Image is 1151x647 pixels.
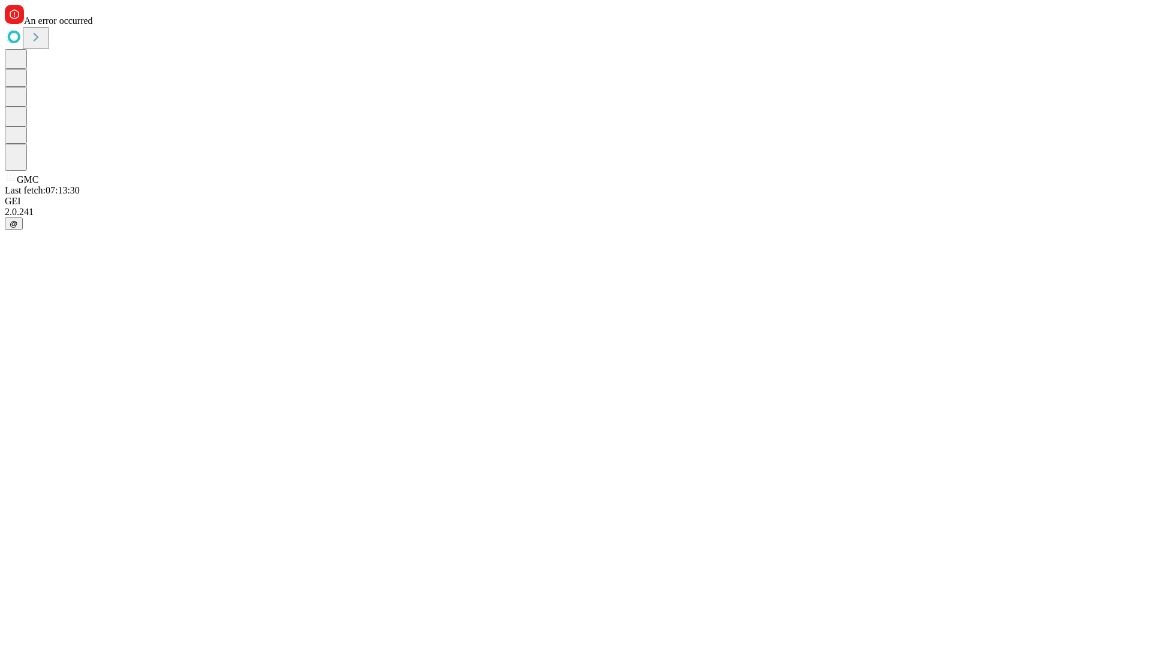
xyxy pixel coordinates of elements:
button: @ [5,217,23,230]
div: GEI [5,196,1146,207]
div: 2.0.241 [5,207,1146,217]
span: An error occurred [24,16,93,26]
span: @ [10,219,18,228]
span: Last fetch: 07:13:30 [5,185,80,195]
span: GMC [17,174,38,185]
